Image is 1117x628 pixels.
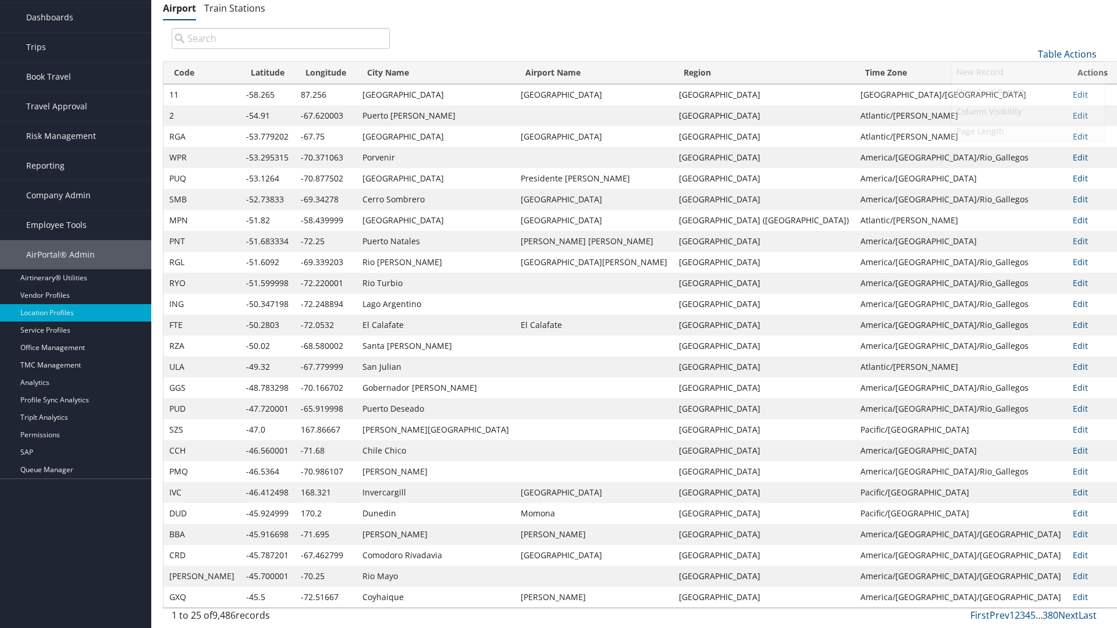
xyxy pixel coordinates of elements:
span: Dashboards [26,3,73,32]
span: Reporting [26,151,65,180]
a: Page Length [952,122,1105,141]
span: Trips [26,33,46,62]
span: Travel Approval [26,92,87,121]
span: Book Travel [26,62,71,91]
a: Column Visibility [952,102,1105,122]
a: Download Report [952,82,1105,102]
span: Risk Management [26,122,96,151]
span: Employee Tools [26,210,87,240]
span: Company Admin [26,181,91,210]
a: New Record [952,62,1105,82]
span: AirPortal® Admin [26,240,95,269]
